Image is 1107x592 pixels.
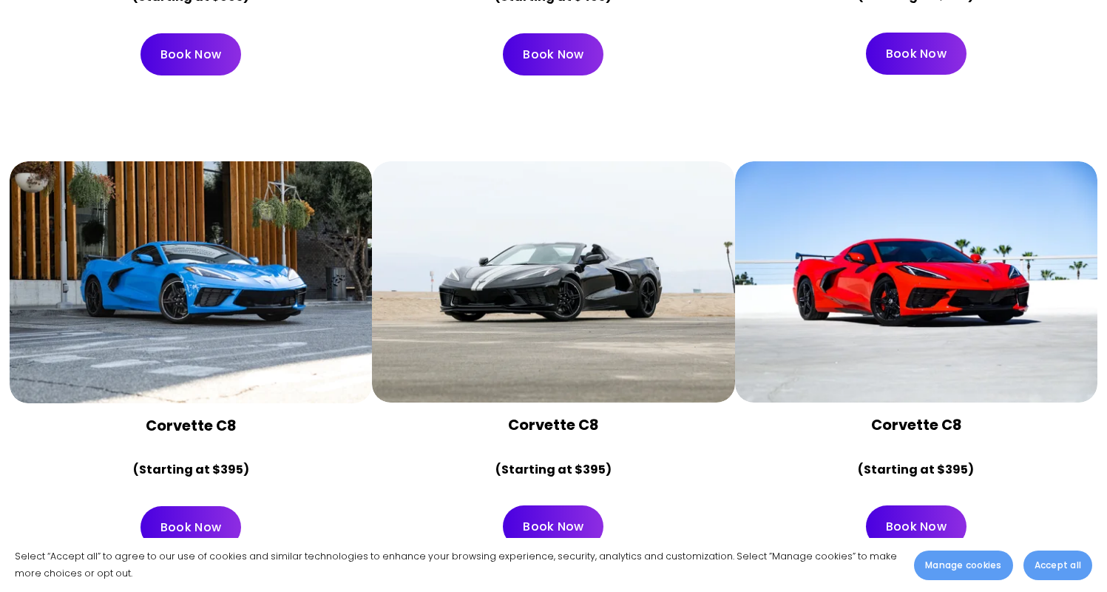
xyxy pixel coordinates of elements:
strong: (Starting at $395) [495,461,612,478]
a: Book Now [866,33,966,75]
button: Sport Cars For Rent in Los Angeles [372,161,734,403]
strong: Corvette C8 [871,414,961,435]
strong: (Starting at $395) [858,461,974,478]
span: Accept all [1035,559,1081,572]
button: Accept all [1023,551,1092,580]
span: Manage cookies [925,559,1001,572]
button: Manage cookies [914,551,1012,580]
p: Select “Accept all” to agree to our use of cookies and similar technologies to enhance your brows... [15,548,899,582]
strong: Corvette C8 [146,415,236,436]
strong: (Starting at $395) [133,461,249,478]
strong: Corvette C8 [508,414,598,435]
a: Book Now [141,506,241,548]
a: Book Now [503,505,603,548]
a: Book Now [141,33,241,75]
a: Book Now [866,505,966,548]
a: Book Now [503,33,603,75]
